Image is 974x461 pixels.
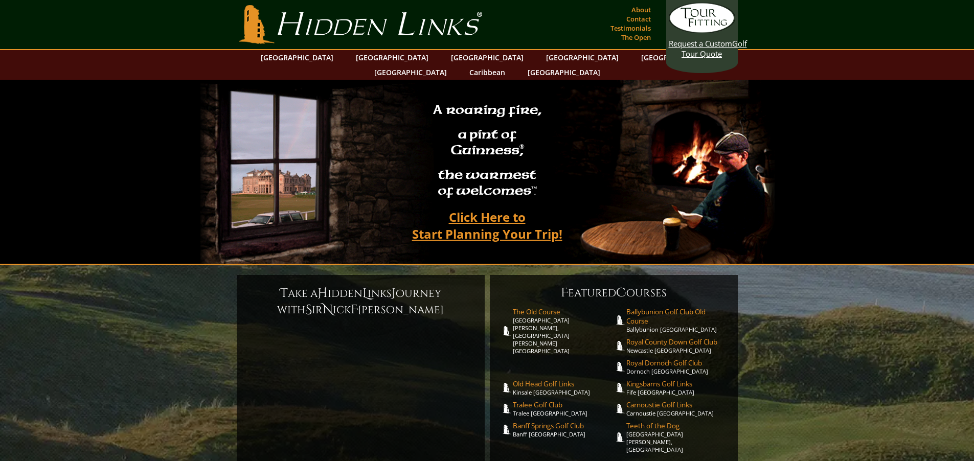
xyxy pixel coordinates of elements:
[500,285,728,301] h6: eatured ourses
[247,285,474,318] h6: ake a idden inks ourney with ir ick [PERSON_NAME]
[669,3,735,59] a: Request a CustomGolf Tour Quote
[513,400,614,409] span: Tralee Golf Club
[363,285,368,302] span: L
[446,50,529,65] a: [GEOGRAPHIC_DATA]
[513,421,614,430] span: Banff Springs Golf Club
[626,421,728,453] a: Teeth of the Dog[GEOGRAPHIC_DATA][PERSON_NAME], [GEOGRAPHIC_DATA]
[669,38,732,49] span: Request a Custom
[626,379,728,388] span: Kingsbarns Golf Links
[636,50,719,65] a: [GEOGRAPHIC_DATA]
[561,285,568,301] span: F
[280,285,288,302] span: T
[619,30,653,44] a: The Open
[402,205,573,246] a: Click Here toStart Planning Your Trip!
[426,98,548,205] h2: A roaring fire, a pint of Guinness , the warmest of welcomes™.
[513,400,614,417] a: Tralee Golf ClubTralee [GEOGRAPHIC_DATA]
[351,302,358,318] span: F
[624,12,653,26] a: Contact
[626,337,728,347] span: Royal County Down Golf Club
[513,421,614,438] a: Banff Springs Golf ClubBanff [GEOGRAPHIC_DATA]
[626,400,728,417] a: Carnoustie Golf LinksCarnoustie [GEOGRAPHIC_DATA]
[616,285,626,301] span: C
[626,337,728,354] a: Royal County Down Golf ClubNewcastle [GEOGRAPHIC_DATA]
[513,307,614,355] a: The Old Course[GEOGRAPHIC_DATA][PERSON_NAME], [GEOGRAPHIC_DATA][PERSON_NAME] [GEOGRAPHIC_DATA]
[513,379,614,388] span: Old Head Golf Links
[626,379,728,396] a: Kingsbarns Golf LinksFife [GEOGRAPHIC_DATA]
[323,302,333,318] span: N
[608,21,653,35] a: Testimonials
[626,400,728,409] span: Carnoustie Golf Links
[629,3,653,17] a: About
[626,307,728,326] span: Ballybunion Golf Club Old Course
[541,50,624,65] a: [GEOGRAPHIC_DATA]
[318,285,328,302] span: H
[626,358,728,375] a: Royal Dornoch Golf ClubDornoch [GEOGRAPHIC_DATA]
[513,307,614,316] span: The Old Course
[464,65,510,80] a: Caribbean
[513,379,614,396] a: Old Head Golf LinksKinsale [GEOGRAPHIC_DATA]
[369,65,452,80] a: [GEOGRAPHIC_DATA]
[626,358,728,367] span: Royal Dornoch Golf Club
[305,302,312,318] span: S
[523,65,605,80] a: [GEOGRAPHIC_DATA]
[626,307,728,333] a: Ballybunion Golf Club Old CourseBallybunion [GEOGRAPHIC_DATA]
[626,421,728,430] span: Teeth of the Dog
[256,50,338,65] a: [GEOGRAPHIC_DATA]
[392,285,396,302] span: J
[351,50,434,65] a: [GEOGRAPHIC_DATA]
